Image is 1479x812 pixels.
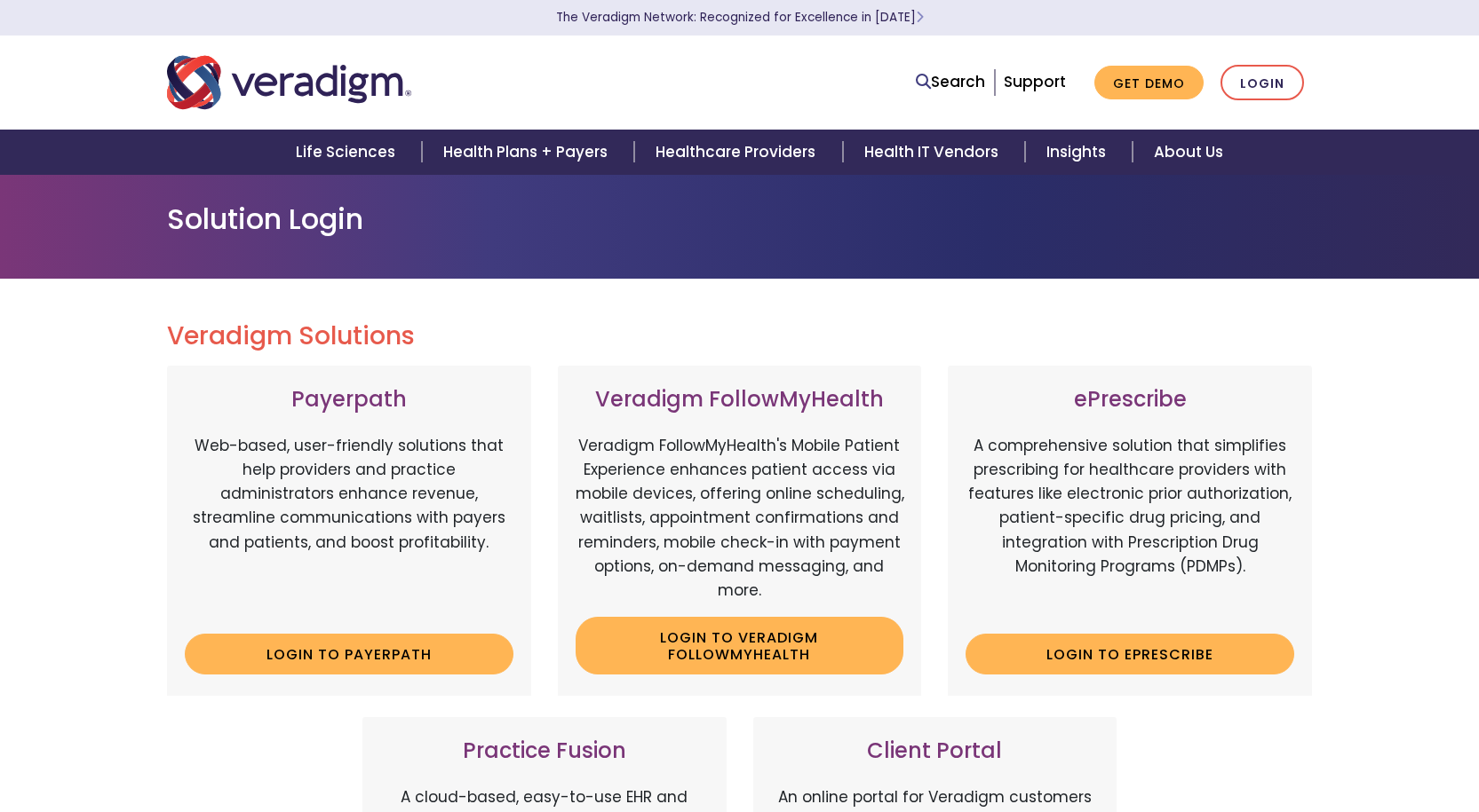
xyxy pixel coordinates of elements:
[843,130,1025,175] a: Health IT Vendors
[771,738,1100,764] h3: Client Portal
[167,202,1313,236] h1: Solution Login
[1025,130,1133,175] a: Insights
[167,321,1313,351] h2: Veradigm Solutions
[966,434,1294,620] p: A comprehensive solution that simplifies prescribing for healthcare providers with features like ...
[1133,130,1244,175] a: About Us
[1094,66,1204,100] a: Get Demo
[576,617,904,674] a: Login to Veradigm FollowMyHealth
[380,738,709,764] h3: Practice Fusion
[634,130,842,175] a: Healthcare Providers
[576,387,904,413] h3: Veradigm FollowMyHealth
[167,53,411,112] img: Veradigm logo
[185,634,513,674] a: Login to Payerpath
[966,634,1294,674] a: Login to ePrescribe
[1004,71,1066,92] a: Support
[422,130,634,175] a: Health Plans + Payers
[966,387,1294,413] h3: ePrescribe
[556,9,924,26] a: The Veradigm Network: Recognized for Excellence in [DATE]Learn More
[185,434,513,620] p: Web-based, user-friendly solutions that help providers and practice administrators enhance revenu...
[916,70,985,94] a: Search
[576,434,904,603] p: Veradigm FollowMyHealth's Mobile Patient Experience enhances patient access via mobile devices, o...
[274,130,422,175] a: Life Sciences
[916,9,924,26] span: Learn More
[1221,65,1304,101] a: Login
[185,387,513,413] h3: Payerpath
